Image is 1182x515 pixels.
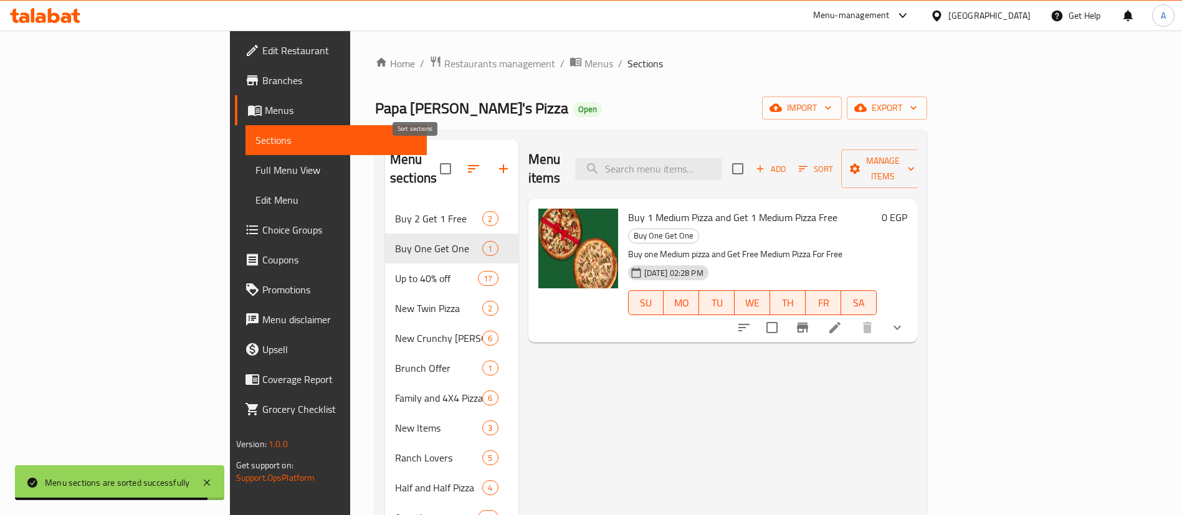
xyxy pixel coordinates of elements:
[482,241,498,256] div: items
[265,103,417,118] span: Menus
[262,282,417,297] span: Promotions
[796,159,836,179] button: Sort
[799,162,833,176] span: Sort
[235,394,427,424] a: Grocery Checklist
[385,263,518,293] div: Up to 40% off17
[395,211,482,226] span: Buy 2 Get 1 Free
[245,125,427,155] a: Sections
[570,55,613,72] a: Menus
[483,213,497,225] span: 2
[482,361,498,376] div: items
[948,9,1031,22] div: [GEOGRAPHIC_DATA]
[262,73,417,88] span: Branches
[841,290,877,315] button: SA
[375,55,927,72] nav: breadcrumb
[482,480,498,495] div: items
[628,290,664,315] button: SU
[762,97,842,120] button: import
[669,294,694,312] span: MO
[395,480,482,495] span: Half and Half Pizza
[628,229,699,243] div: Buy One Get One
[813,8,890,23] div: Menu-management
[385,293,518,323] div: New Twin Pizza2
[395,271,478,286] div: Up to 40% off
[429,55,555,72] a: Restaurants management
[483,333,497,344] span: 6
[788,313,817,343] button: Branch-specific-item
[846,294,872,312] span: SA
[235,275,427,305] a: Promotions
[482,301,498,316] div: items
[235,245,427,275] a: Coupons
[262,402,417,417] span: Grocery Checklist
[634,294,659,312] span: SU
[852,313,882,343] button: delete
[262,222,417,237] span: Choice Groups
[528,150,561,187] h2: Menu items
[483,452,497,464] span: 5
[639,267,708,279] span: [DATE] 02:28 PM
[618,56,622,71] li: /
[385,383,518,413] div: Family and 4X4 Pizzas6
[890,320,905,335] svg: Show Choices
[262,312,417,327] span: Menu disclaimer
[483,303,497,314] span: 2
[482,390,498,405] div: items
[236,457,293,473] span: Get support on:
[255,192,417,207] span: Edit Menu
[245,185,427,215] a: Edit Menu
[385,234,518,263] div: Buy One Get One1
[395,301,482,316] span: New Twin Pizza
[395,390,482,405] span: Family and 4X4 Pizzas
[483,482,497,494] span: 4
[395,241,482,256] span: Buy One Get One
[729,313,759,343] button: sort-choices
[573,104,602,115] span: Open
[385,473,518,503] div: Half and Half Pizza4
[482,450,498,465] div: items
[841,149,925,188] button: Manage items
[770,290,806,315] button: TH
[444,56,555,71] span: Restaurants management
[1161,9,1166,22] span: A
[262,43,417,58] span: Edit Restaurant
[847,97,927,120] button: export
[262,252,417,267] span: Coupons
[269,436,288,452] span: 1.0.0
[235,334,427,364] a: Upsell
[375,94,568,122] span: Papa [PERSON_NAME]'s Pizza
[395,420,482,435] div: New Items
[255,133,417,148] span: Sections
[806,290,841,315] button: FR
[791,159,841,179] span: Sort items
[235,95,427,125] a: Menus
[882,209,907,226] h6: 0 EGP
[235,65,427,95] a: Branches
[538,209,618,288] img: Buy 1 Medium Pizza and Get 1 Medium Pizza Free
[235,364,427,394] a: Coverage Report
[245,155,427,185] a: Full Menu View
[560,56,565,71] li: /
[235,215,427,245] a: Choice Groups
[628,208,837,227] span: Buy 1 Medium Pizza and Get 1 Medium Pizza Free
[751,159,791,179] span: Add item
[385,443,518,473] div: Ranch Lovers5
[395,450,482,465] span: Ranch Lovers
[236,470,315,486] a: Support.OpsPlatform
[857,100,917,116] span: export
[664,290,699,315] button: MO
[235,305,427,334] a: Menu disclaimer
[262,342,417,357] span: Upsell
[385,413,518,443] div: New Items3
[735,290,770,315] button: WE
[775,294,801,312] span: TH
[851,153,915,184] span: Manage items
[751,159,791,179] button: Add
[628,247,877,262] p: Buy one Medium pizza and Get Free Medium Pizza For Free
[483,392,497,404] span: 6
[827,320,842,335] a: Edit menu item
[740,294,765,312] span: WE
